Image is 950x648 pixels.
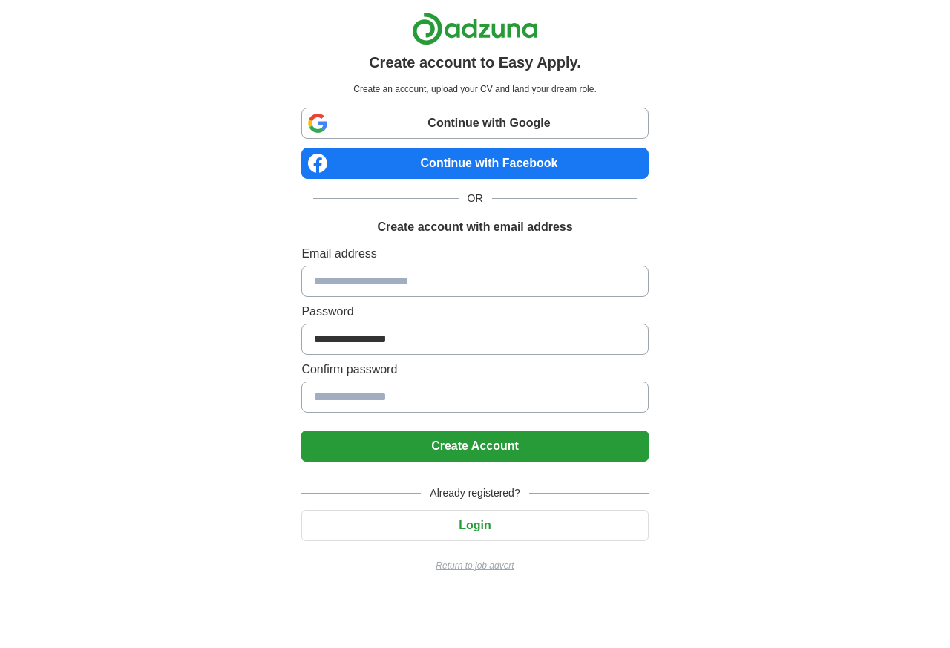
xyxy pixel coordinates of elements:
[304,82,645,96] p: Create an account, upload your CV and land your dream role.
[301,245,648,263] label: Email address
[301,361,648,379] label: Confirm password
[459,191,492,206] span: OR
[301,148,648,179] a: Continue with Facebook
[301,519,648,531] a: Login
[301,431,648,462] button: Create Account
[377,218,572,236] h1: Create account with email address
[301,108,648,139] a: Continue with Google
[301,510,648,541] button: Login
[369,51,581,73] h1: Create account to Easy Apply.
[301,559,648,572] a: Return to job advert
[301,303,648,321] label: Password
[421,485,528,501] span: Already registered?
[412,12,538,45] img: Adzuna logo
